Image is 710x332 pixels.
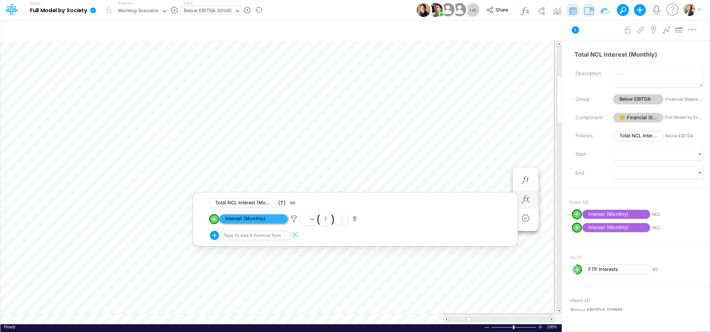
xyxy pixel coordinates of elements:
[582,265,650,275] span: FTP Interests
[30,7,87,14] b: Full Model by Society
[570,111,608,124] label: Component
[570,67,608,80] label: Description
[572,209,582,219] svg: circle with outer border
[331,212,335,226] span: )
[613,131,663,141] span: Total NCL Interest (Monthly)
[537,324,543,330] div: Zoom In
[491,324,537,330] div: Zoom
[439,1,456,18] img: User Image Icon
[30,1,41,6] label: Model
[569,254,582,261] span: To: (1)
[569,47,703,61] input: — Node name —
[652,6,661,14] a: Notifications
[222,233,281,238] div: Type to add a formula term
[278,199,285,207] span: (T)
[209,198,277,208] span: Total NCL Interest (Monthly)
[582,209,650,219] span: Interest (Monthly)
[513,325,514,329] div: Zoom
[496,7,508,12] span: Share
[569,199,588,206] span: From: (2)
[613,94,663,104] span: Below EBITDA
[416,3,430,17] img: User Image Icon
[483,4,513,16] button: Share
[569,297,590,304] span: Views: ( 4 )
[665,114,703,121] span: Full Model by Entity
[570,148,608,161] label: Start
[665,133,703,139] span: Below EBITDA
[665,96,703,103] span: Financial Statements
[572,264,582,275] svg: circle with outer border
[209,214,219,224] svg: circle with outer border
[184,0,192,6] label: View
[184,7,232,16] div: Below EBITDA (01US)
[570,167,608,180] label: End
[219,214,288,224] span: Interest (Monthly)
[118,7,159,16] div: Working Scenario
[547,324,558,330] span: 100%
[4,324,16,330] div: In Ready mode
[429,3,443,17] img: User Image Icon
[469,8,476,13] span: + 45
[324,216,327,222] div: t
[582,223,650,233] span: Interest (Monthly)
[4,325,16,329] span: Ready
[118,0,133,6] label: Scenario
[484,325,490,330] div: Zoom Out
[570,130,608,142] label: Follows
[570,93,608,105] label: Group
[547,324,558,330] div: Zoom level
[316,212,320,226] span: (
[613,113,663,123] span: 🙂 Financial Statements
[571,306,709,314] span: Below EBITDA (01BR)
[572,222,582,233] svg: circle with outer border
[451,1,468,18] img: User Image Icon
[7,23,401,38] input: Type a title here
